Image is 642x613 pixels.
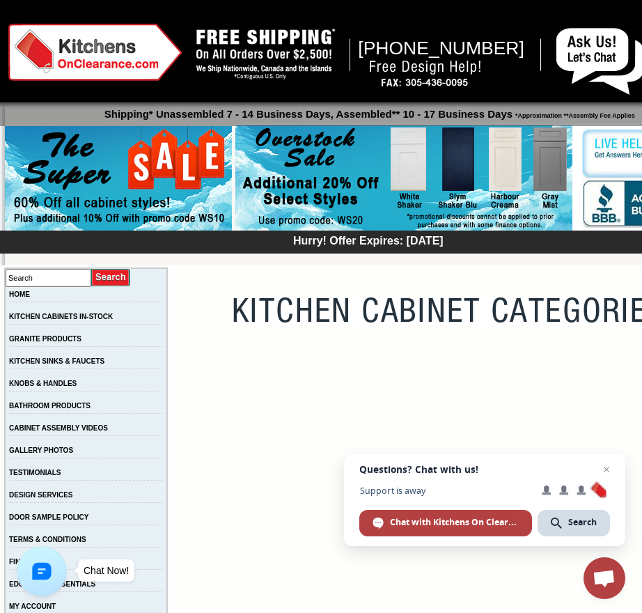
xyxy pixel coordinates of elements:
a: DOOR SAMPLE POLICY [9,513,88,521]
a: EDUCATION ESSENTIALS [9,580,95,588]
span: Close chat [598,461,615,478]
div: Search [538,510,610,536]
a: KNOBS & HANDLES [9,380,77,387]
a: BATHROOM PRODUCTS [9,402,91,410]
img: Chat with us [17,546,67,596]
a: HOME [9,290,30,298]
img: Kitchens on Clearance Logo [8,24,182,81]
a: MY ACCOUNT [9,603,56,610]
a: TESTIMONIALS [9,469,61,476]
span: Search [568,516,597,529]
div: Chat Now! [84,565,129,576]
a: GALLERY PHOTOS [9,447,73,454]
a: TERMS & CONDITIONS [9,536,86,543]
div: Open chat [584,557,625,599]
span: *Approximation **Assembly Fee Applies [512,109,635,119]
span: Questions? Chat with us! [359,464,610,475]
a: KITCHEN SINKS & FAUCETS [9,357,104,365]
a: FINANCING [9,558,48,566]
span: Support is away [359,486,532,496]
input: Submit [91,268,131,287]
a: DESIGN SERVICES [9,491,73,499]
span: Chat with Kitchens On Clearance [390,516,519,529]
div: Chat with Kitchens On Clearance [359,510,532,536]
a: KITCHEN CABINETS IN-STOCK [9,313,113,320]
span: [PHONE_NUMBER] [358,38,524,59]
a: CABINET ASSEMBLY VIDEOS [9,424,108,432]
a: GRANITE PRODUCTS [9,335,81,343]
